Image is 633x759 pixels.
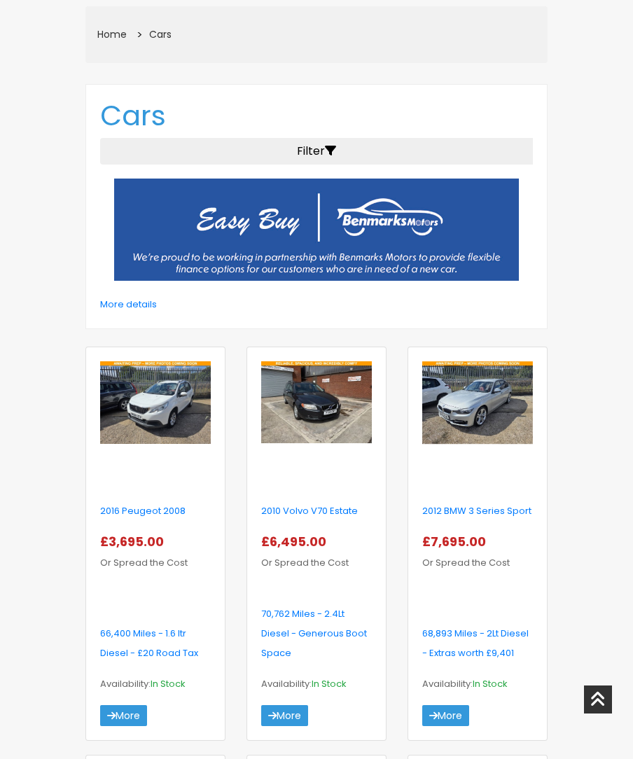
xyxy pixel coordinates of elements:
[422,536,492,550] a: £7,695.00
[261,532,372,573] p: Or Spread the Cost
[422,504,531,517] a: 2012 BMW 3 Series Sport
[97,27,127,41] a: Home
[422,532,533,573] p: Or Spread the Cost
[100,533,169,550] span: £3,695.00
[261,536,332,550] a: £6,495.00
[312,677,347,690] span: In Stock
[261,705,308,726] a: More
[261,604,372,663] p: 70,762 Miles - 2.4Lt Diesel - Generous Boot Space
[422,533,492,550] span: £7,695.00
[422,705,469,726] a: More
[261,533,332,550] span: £6,495.00
[100,138,533,165] button: Filter
[100,504,186,517] a: 2016 Peugeot 2008
[261,504,358,517] a: 2010 Volvo V70 Estate
[473,677,508,690] span: In Stock
[261,674,372,694] p: Availability:
[100,361,211,445] img: 2016-peugeot-2008
[100,705,147,726] a: More
[149,27,172,41] a: Cars
[100,624,211,663] p: 66,400 Miles - 1.6 ltr Diesel - £20 Road Tax
[151,677,186,690] span: In Stock
[100,298,157,311] a: More details
[422,361,533,445] img: 2012-bmw-3-series-sport
[100,532,211,573] p: Or Spread the Cost
[422,624,533,663] p: 68,893 Miles - 2Lt Diesel - Extras worth £9,401
[422,674,533,694] p: Availability:
[100,536,169,550] a: £3,695.00
[100,674,211,694] p: Availability:
[100,99,533,132] h1: Cars
[261,361,372,443] img: 2010-volvo-v70-estate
